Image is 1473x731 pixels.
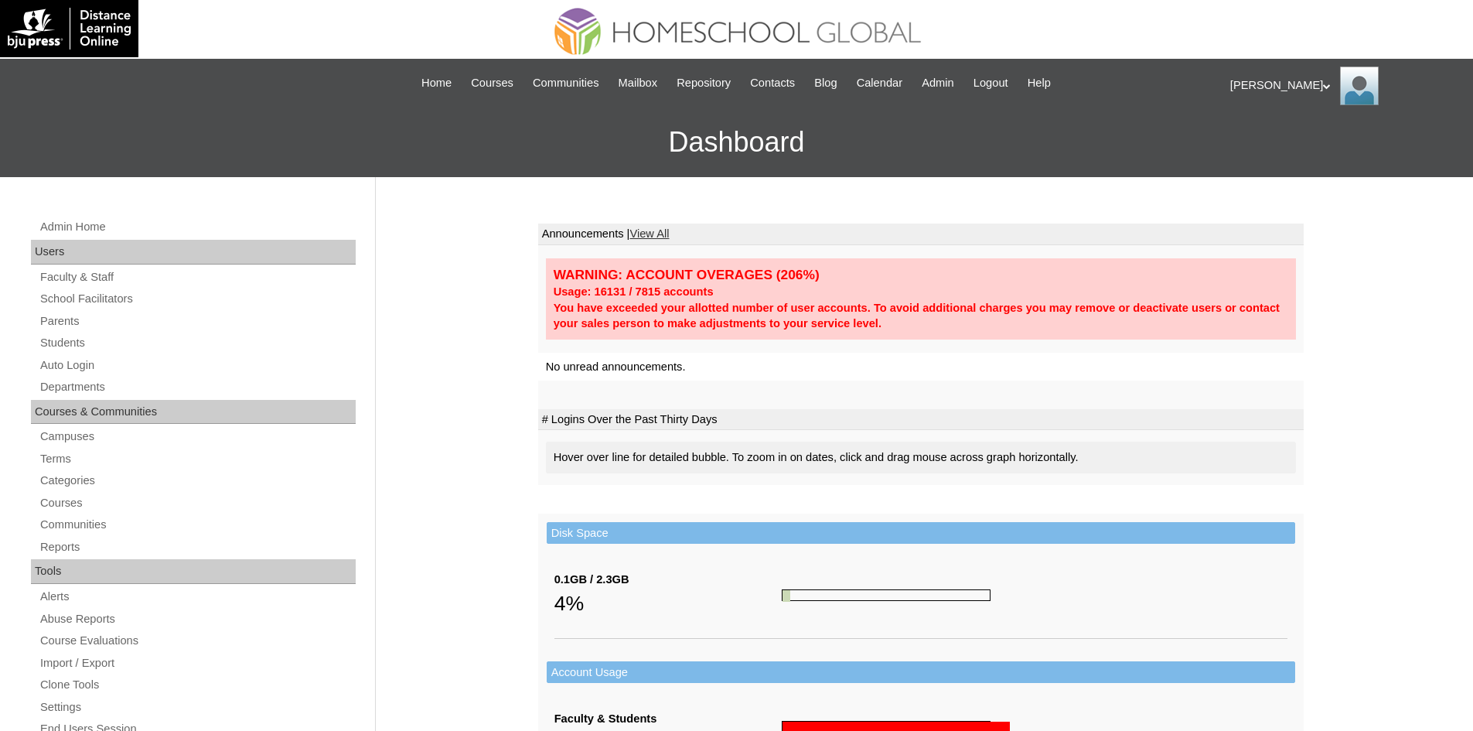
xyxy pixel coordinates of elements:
a: Course Evaluations [39,631,356,651]
a: Terms [39,449,356,469]
div: WARNING: ACCOUNT OVERAGES (206%) [554,266,1288,284]
a: View All [629,227,669,240]
div: Hover over line for detailed bubble. To zoom in on dates, click and drag mouse across graph horiz... [546,442,1296,473]
a: Calendar [849,74,910,92]
span: Courses [471,74,513,92]
td: # Logins Over the Past Thirty Days [538,409,1304,431]
a: Courses [39,494,356,513]
td: Announcements | [538,224,1304,245]
span: Calendar [857,74,902,92]
a: Communities [525,74,607,92]
a: Logout [966,74,1016,92]
span: Help [1028,74,1051,92]
a: Contacts [742,74,803,92]
a: Campuses [39,427,356,446]
a: Clone Tools [39,675,356,695]
span: Logout [973,74,1008,92]
a: Mailbox [611,74,666,92]
a: Import / Export [39,654,356,673]
a: Blog [806,74,844,92]
strong: Usage: 16131 / 7815 accounts [554,285,714,298]
div: 4% [554,588,782,619]
span: Blog [814,74,837,92]
a: Students [39,333,356,353]
div: Faculty & Students [554,711,782,727]
div: 0.1GB / 2.3GB [554,572,782,588]
a: Auto Login [39,356,356,375]
span: Contacts [750,74,795,92]
a: Alerts [39,587,356,606]
a: Departments [39,377,356,397]
a: Categories [39,471,356,490]
span: Communities [533,74,599,92]
span: Admin [922,74,954,92]
td: Disk Space [547,522,1295,545]
div: [PERSON_NAME] [1230,67,1458,105]
a: Parents [39,312,356,331]
h3: Dashboard [8,108,1465,177]
a: Faculty & Staff [39,268,356,287]
a: Home [414,74,459,92]
a: Help [1020,74,1059,92]
span: Home [421,74,452,92]
a: Repository [669,74,738,92]
img: logo-white.png [8,8,131,50]
div: Courses & Communities [31,400,356,425]
a: Courses [463,74,521,92]
a: Communities [39,515,356,535]
span: Mailbox [619,74,658,92]
a: School Facilitators [39,289,356,309]
a: Abuse Reports [39,610,356,629]
a: Settings [39,698,356,717]
div: Tools [31,559,356,584]
td: No unread announcements. [538,353,1304,381]
a: Admin [914,74,962,92]
div: Users [31,240,356,265]
img: Ariane Ebuen [1340,67,1379,105]
span: Repository [677,74,731,92]
div: You have exceeded your allotted number of user accounts. To avoid additional charges you may remo... [554,300,1288,332]
a: Admin Home [39,217,356,237]
a: Reports [39,538,356,557]
td: Account Usage [547,661,1295,684]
